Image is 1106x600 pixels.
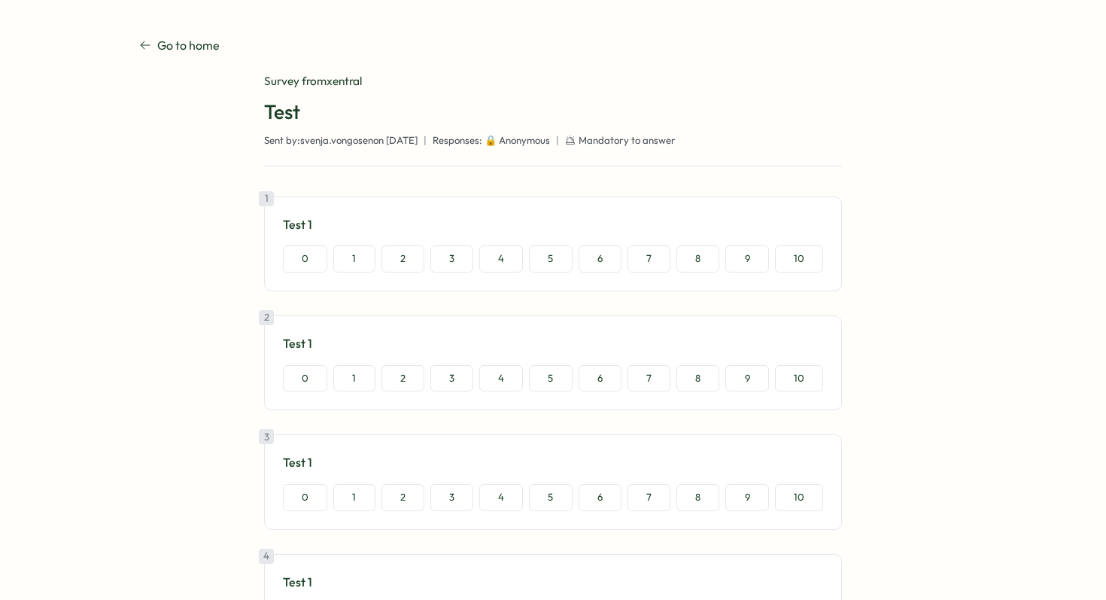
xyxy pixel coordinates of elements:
[381,484,424,511] button: 2
[627,484,670,511] button: 7
[264,134,418,148] span: Sent by: svenja.vongosen on [DATE]
[775,484,823,511] button: 10
[479,484,523,511] button: 4
[775,365,823,392] button: 10
[529,245,572,273] button: 5
[259,191,274,206] div: 1
[259,310,274,325] div: 2
[676,245,719,273] button: 8
[579,134,676,148] span: Mandatory to answer
[556,134,559,148] span: |
[381,245,424,273] button: 2
[333,365,375,392] button: 1
[259,549,274,564] div: 4
[479,245,523,273] button: 4
[529,484,572,511] button: 5
[775,245,823,273] button: 10
[430,245,473,273] button: 3
[424,134,427,148] span: |
[725,484,768,511] button: 9
[430,365,473,392] button: 3
[139,36,220,55] a: Go to home
[283,573,823,592] p: Test 1
[579,245,621,273] button: 6
[381,365,424,392] button: 2
[283,334,823,353] p: Test 1
[627,365,670,392] button: 7
[627,245,670,273] button: 7
[579,365,621,392] button: 6
[725,365,768,392] button: 9
[529,365,572,392] button: 5
[430,484,473,511] button: 3
[333,484,375,511] button: 1
[157,36,220,55] p: Go to home
[264,99,842,125] h1: Test
[259,429,274,444] div: 3
[579,484,621,511] button: 6
[676,484,719,511] button: 8
[283,365,327,392] button: 0
[433,134,550,148] span: Responses: 🔒 Anonymous
[283,484,327,511] button: 0
[264,73,842,90] div: Survey from xentral
[283,245,327,273] button: 0
[333,245,375,273] button: 1
[479,365,523,392] button: 4
[725,245,768,273] button: 9
[283,453,823,472] p: Test 1
[676,365,719,392] button: 8
[283,215,823,234] p: Test 1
